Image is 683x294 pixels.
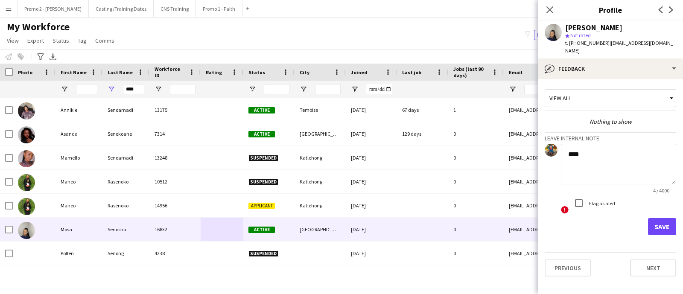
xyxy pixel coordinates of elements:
[295,98,346,122] div: Tembisa
[102,218,149,241] div: Senosha
[248,131,275,137] span: Active
[448,218,504,241] div: 0
[102,98,149,122] div: Senoamadi
[565,24,622,32] div: [PERSON_NAME]
[74,35,90,46] a: Tag
[315,84,341,94] input: City Filter Input
[504,218,674,241] div: [EMAIL_ADDRESS][DOMAIN_NAME]
[448,146,504,169] div: 0
[35,52,46,62] app-action-btn: Advanced filters
[248,85,256,93] button: Open Filter Menu
[448,98,504,122] div: 1
[24,35,47,46] a: Export
[18,150,35,167] img: Mamello Senoamadi
[648,218,676,235] button: Save
[149,146,201,169] div: 13248
[346,265,397,289] div: [DATE]
[295,146,346,169] div: Katlehong
[149,218,201,241] div: 16832
[248,69,265,76] span: Status
[630,259,676,277] button: Next
[48,52,58,62] app-action-btn: Export XLSX
[504,242,674,265] div: [EMAIL_ADDRESS][DOMAIN_NAME]
[565,40,610,46] span: t. [PHONE_NUMBER]
[55,98,102,122] div: Annikie
[102,242,149,265] div: Senong
[155,66,185,79] span: Workforce ID
[453,66,488,79] span: Jobs (last 90 days)
[300,69,309,76] span: City
[108,85,115,93] button: Open Filter Menu
[534,30,577,40] button: Everyone7,015
[149,170,201,193] div: 10512
[295,194,346,217] div: Katlehong
[397,98,448,122] div: 67 days
[351,85,359,93] button: Open Filter Menu
[366,84,392,94] input: Joined Filter Input
[61,85,68,93] button: Open Filter Menu
[170,84,196,94] input: Workforce ID Filter Input
[248,155,278,161] span: Suspended
[206,69,222,76] span: Rating
[545,259,591,277] button: Previous
[78,37,87,44] span: Tag
[18,174,35,191] img: Maneo Rasenoko
[248,250,278,257] span: Suspended
[55,265,102,289] div: Tsenulo
[509,69,522,76] span: Email
[196,0,242,17] button: Promo 1 - Faith
[504,146,674,169] div: [EMAIL_ADDRESS][DOMAIN_NAME]
[295,170,346,193] div: Katlehong
[346,170,397,193] div: [DATE]
[346,98,397,122] div: [DATE]
[55,218,102,241] div: Mosa
[149,242,201,265] div: 4238
[504,170,674,193] div: [EMAIL_ADDRESS][DOMAIN_NAME]
[248,179,278,185] span: Suspended
[108,69,133,76] span: Last Name
[149,265,201,289] div: 10879
[448,265,504,289] div: 0
[102,146,149,169] div: Senoamadi
[18,69,32,76] span: Photo
[18,198,35,215] img: Maneo Rasenoko
[102,122,149,146] div: Senokoane
[587,200,616,207] label: Flag as alert
[504,98,674,122] div: [EMAIL_ADDRESS][DOMAIN_NAME]
[18,0,89,17] button: Promo 2 - [PERSON_NAME]
[346,218,397,241] div: [DATE]
[55,194,102,217] div: Maneo
[545,134,676,142] h3: Leave internal note
[89,0,154,17] button: Casting/Training Dates
[149,98,201,122] div: 13175
[346,146,397,169] div: [DATE]
[248,227,275,233] span: Active
[55,170,102,193] div: Maneo
[538,4,683,15] h3: Profile
[538,58,683,79] div: Feedback
[102,265,149,289] div: Seno
[504,194,674,217] div: [EMAIL_ADDRESS][DOMAIN_NAME]
[76,84,97,94] input: First Name Filter Input
[545,118,676,125] div: Nothing to show
[27,37,44,44] span: Export
[397,122,448,146] div: 129 days
[448,194,504,217] div: 0
[504,265,674,289] div: [EMAIL_ADDRESS][DOMAIN_NAME]
[149,194,201,217] div: 14956
[561,206,569,214] span: !
[346,194,397,217] div: [DATE]
[123,84,144,94] input: Last Name Filter Input
[646,187,676,194] span: 4 / 4000
[300,85,307,93] button: Open Filter Menu
[155,85,162,93] button: Open Filter Menu
[295,122,346,146] div: [GEOGRAPHIC_DATA]
[565,40,673,54] span: | [EMAIL_ADDRESS][DOMAIN_NAME]
[55,122,102,146] div: Asanda
[570,32,591,38] span: Not rated
[549,94,571,102] span: View all
[346,122,397,146] div: [DATE]
[53,37,69,44] span: Status
[18,126,35,143] img: Asanda Senokoane
[248,203,275,209] span: Applicant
